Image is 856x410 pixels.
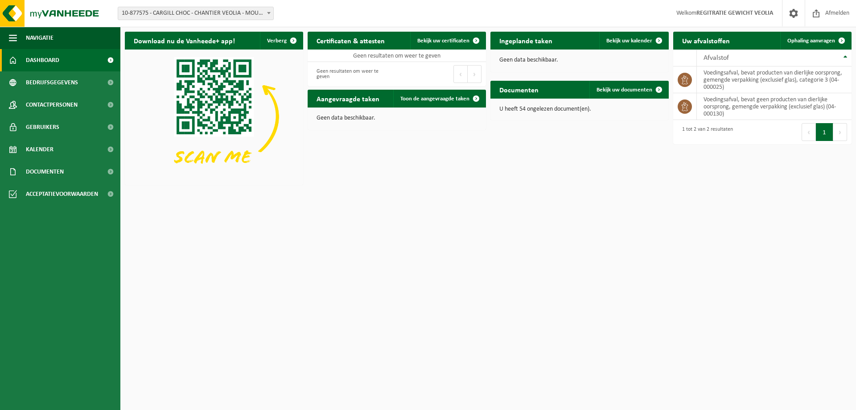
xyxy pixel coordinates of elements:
strong: REGITRATIE GEWICHT VEOLIA [696,10,773,17]
a: Bekijk uw documenten [589,81,668,99]
span: Ophaling aanvragen [787,38,835,44]
img: Download de VHEPlus App [125,50,303,183]
span: Verberg [267,38,287,44]
h2: Uw afvalstoffen [673,32,739,49]
td: Geen resultaten om weer te geven [308,50,486,62]
span: Kalender [26,138,53,161]
span: Bekijk uw kalender [606,38,652,44]
h2: Download nu de Vanheede+ app! [125,32,244,49]
button: 1 [816,123,833,141]
h2: Documenten [490,81,547,98]
div: 1 tot 2 van 2 resultaten [678,122,733,142]
button: Previous [453,65,468,83]
td: voedingsafval, bevat producten van dierlijke oorsprong, gemengde verpakking (exclusief glas), cat... [697,66,852,93]
span: 10-877575 - CARGILL CHOC - CHANTIER VEOLIA - MOUSCRON [118,7,274,20]
h2: Aangevraagde taken [308,90,388,107]
span: Afvalstof [704,54,729,62]
a: Bekijk uw certificaten [410,32,485,50]
p: Geen data beschikbaar. [499,57,660,63]
td: voedingsafval, bevat geen producten van dierlijke oorsprong, gemengde verpakking (exclusief glas)... [697,93,852,120]
p: Geen data beschikbaar. [317,115,477,121]
h2: Ingeplande taken [490,32,561,49]
div: Geen resultaten om weer te geven [312,64,392,84]
span: Dashboard [26,49,59,71]
span: Documenten [26,161,64,183]
span: 10-877575 - CARGILL CHOC - CHANTIER VEOLIA - MOUSCRON [118,7,273,20]
span: Bedrijfsgegevens [26,71,78,94]
span: Gebruikers [26,116,59,138]
h2: Certificaten & attesten [308,32,394,49]
button: Next [833,123,847,141]
a: Ophaling aanvragen [780,32,851,50]
span: Contactpersonen [26,94,78,116]
span: Navigatie [26,27,53,49]
span: Bekijk uw certificaten [417,38,469,44]
button: Next [468,65,481,83]
p: U heeft 54 ongelezen document(en). [499,106,660,112]
a: Bekijk uw kalender [599,32,668,50]
span: Toon de aangevraagde taken [400,96,469,102]
button: Verberg [260,32,302,50]
span: Bekijk uw documenten [597,87,652,93]
span: Acceptatievoorwaarden [26,183,98,205]
button: Previous [802,123,816,141]
a: Toon de aangevraagde taken [393,90,485,108]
